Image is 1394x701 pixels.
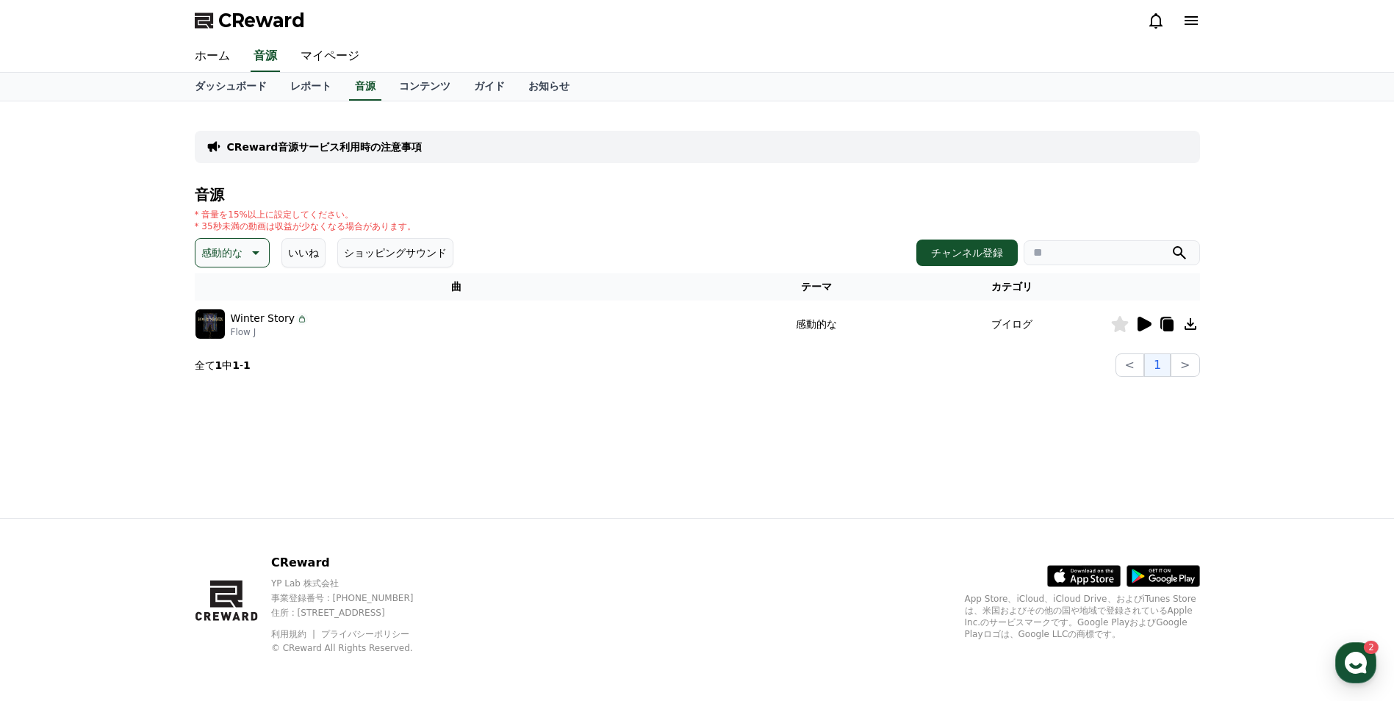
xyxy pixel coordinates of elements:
[232,359,240,371] strong: 1
[215,359,223,371] strong: 1
[1171,353,1199,377] button: >
[914,273,1110,301] th: カテゴリ
[231,311,295,326] p: Winter Story
[321,629,409,639] a: プライバシーポリシー
[195,187,1200,203] h4: 音源
[195,238,270,267] button: 感動的な
[271,578,442,589] p: YP Lab 株式会社
[271,592,442,604] p: 事業登録番号 : [PHONE_NUMBER]
[251,41,280,72] a: 音源
[279,73,343,101] a: レポート
[183,41,242,72] a: ホーム
[195,358,251,373] p: 全て 中 -
[271,607,442,619] p: 住所 : [STREET_ADDRESS]
[914,301,1110,348] td: ブイログ
[965,593,1200,640] p: App Store、iCloud、iCloud Drive、およびiTunes Storeは、米国およびその他の国や地域で登録されているApple Inc.のサービスマークです。Google P...
[195,220,416,232] p: * 35秒未満の動画は収益が少なくなる場合があります。
[271,629,317,639] a: 利用規約
[271,642,442,654] p: © CReward All Rights Reserved.
[1144,353,1171,377] button: 1
[1115,353,1144,377] button: <
[462,73,517,101] a: ガイド
[289,41,371,72] a: マイページ
[218,9,305,32] span: CReward
[227,140,423,154] a: CReward音源サービス利用時の注意事項
[916,240,1018,266] button: チャンネル登録
[349,73,381,101] a: 音源
[195,209,416,220] p: * 音量を15%以上に設定してください。
[195,273,719,301] th: 曲
[271,554,442,572] p: CReward
[719,301,914,348] td: 感動的な
[183,73,279,101] a: ダッシュボード
[195,309,225,339] img: music
[337,238,453,267] button: ショッピングサウンド
[243,359,251,371] strong: 1
[231,326,309,338] p: Flow J
[719,273,914,301] th: テーマ
[195,9,305,32] a: CReward
[387,73,462,101] a: コンテンツ
[281,238,326,267] button: いいね
[201,242,242,263] p: 感動的な
[517,73,581,101] a: お知らせ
